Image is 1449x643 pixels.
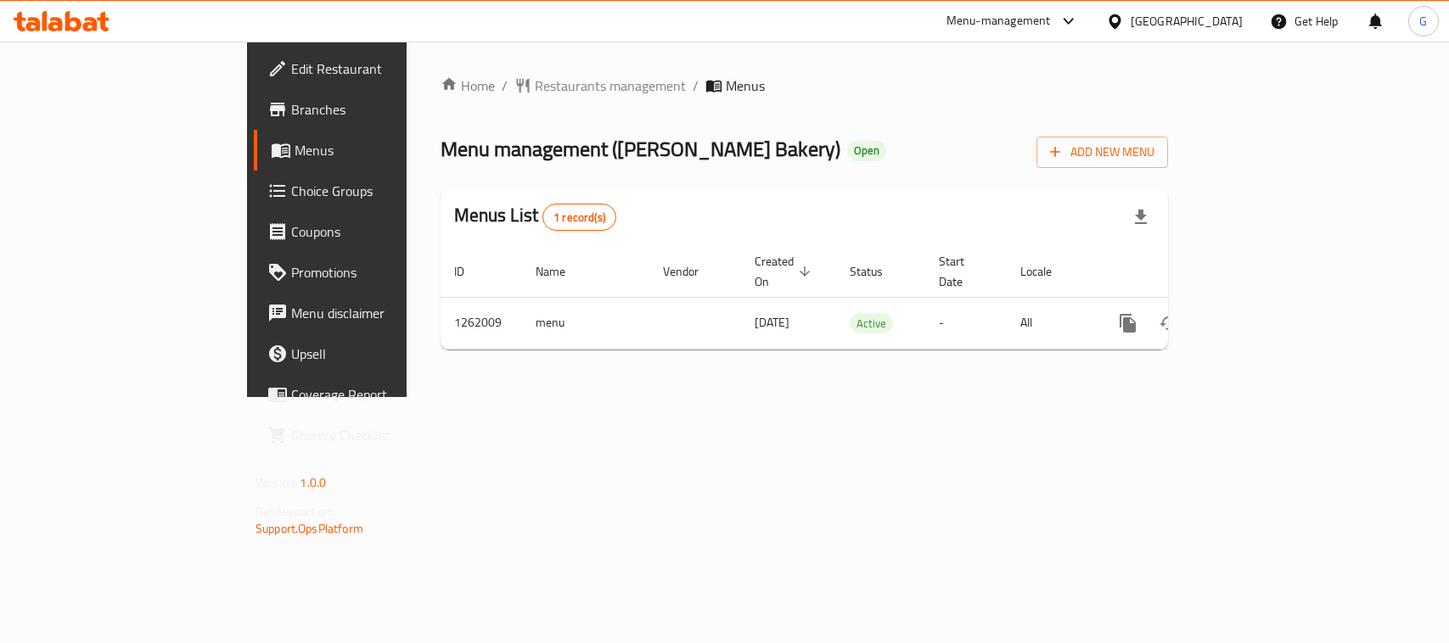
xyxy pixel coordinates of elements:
a: Coupons [254,211,489,252]
div: Export file [1120,197,1161,238]
span: Grocery Checklist [291,425,475,445]
span: Get support on: [256,500,334,523]
span: Upsell [291,344,475,364]
span: Menu management ( [PERSON_NAME] Bakery ) [441,130,840,168]
span: Coverage Report [291,384,475,405]
a: Choice Groups [254,171,489,211]
a: Upsell [254,333,489,374]
span: Coupons [291,221,475,242]
span: Status [850,261,905,282]
span: Name [536,261,587,282]
div: Menu-management [946,11,1051,31]
td: menu [522,297,649,349]
nav: breadcrumb [441,75,1168,96]
div: Total records count [542,204,616,231]
h2: Menus List [454,203,616,231]
span: Vendor [663,261,721,282]
span: Edit Restaurant [291,59,475,79]
td: All [1007,297,1094,349]
span: 1 record(s) [543,210,615,226]
span: Promotions [291,262,475,282]
span: ID [454,261,486,282]
div: Active [850,313,893,333]
span: Start Date [939,251,986,292]
li: / [693,75,699,96]
a: Restaurants management [514,75,686,96]
span: Locale [1020,261,1074,282]
span: Created On [755,251,816,292]
span: Menu disclaimer [291,303,475,323]
span: Branches [291,99,475,120]
span: [DATE] [755,311,789,333]
a: Menus [254,130,489,171]
a: Coverage Report [254,374,489,415]
td: - [925,297,1007,349]
a: Menu disclaimer [254,293,489,333]
div: Open [847,141,886,161]
th: Actions [1094,246,1284,298]
button: Change Status [1149,303,1189,344]
span: Menus [726,75,765,96]
span: Restaurants management [535,75,686,96]
span: G [1419,12,1427,31]
span: Choice Groups [291,181,475,201]
span: Add New Menu [1050,142,1154,163]
span: Version: [256,472,297,494]
span: Active [850,314,893,333]
table: enhanced table [441,246,1284,349]
a: Grocery Checklist [254,415,489,456]
div: [GEOGRAPHIC_DATA] [1131,12,1243,31]
a: Support.OpsPlatform [256,517,363,540]
li: / [502,75,508,96]
button: more [1108,303,1149,344]
button: Add New Menu [1036,137,1168,168]
a: Branches [254,89,489,130]
a: Promotions [254,252,489,293]
span: Menus [295,140,475,160]
span: Open [847,143,886,158]
a: Edit Restaurant [254,48,489,89]
span: 1.0.0 [300,472,326,494]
